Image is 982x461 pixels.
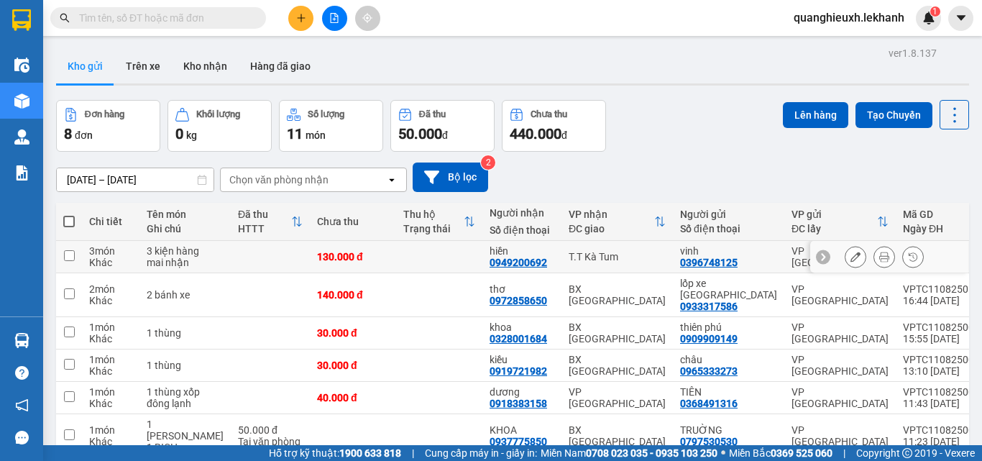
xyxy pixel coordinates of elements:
button: Số lượng11món [279,100,383,152]
div: 1 món [89,354,132,365]
div: 50.000 đ [238,424,303,436]
div: Chọn văn phòng nhận [229,173,329,187]
span: Miền Nam [541,445,717,461]
sup: 2 [481,155,495,170]
img: warehouse-icon [14,333,29,348]
div: 0396748125 [680,257,738,268]
button: Kho gửi [56,49,114,83]
div: T.T Kà Tum [569,251,666,263]
img: warehouse-icon [14,58,29,73]
div: Đơn hàng [85,109,124,119]
div: BX [GEOGRAPHIC_DATA] [569,354,666,377]
div: BX [GEOGRAPHIC_DATA] [569,321,666,344]
div: 130.000 đ [317,251,389,263]
div: Đã thu [419,109,446,119]
div: VP [GEOGRAPHIC_DATA] [791,424,889,447]
div: 0933317586 [680,301,738,312]
div: 0965333273 [680,365,738,377]
div: Tên món [147,209,224,220]
span: 11 [287,125,303,142]
div: 40.000 đ [317,392,389,403]
div: dương [490,386,554,398]
div: Ghi chú [147,223,224,234]
div: VP [GEOGRAPHIC_DATA] [791,354,889,377]
div: 2 bánh xe [147,289,224,301]
th: Toggle SortBy [784,203,896,241]
div: Khác [89,257,132,268]
div: Ngày ĐH [903,223,974,234]
input: Select a date range. [57,168,214,191]
div: 0328001684 [490,333,547,344]
div: 0949200692 [490,257,547,268]
img: warehouse-icon [14,129,29,145]
span: đ [442,129,448,141]
div: Thu hộ [403,209,464,220]
span: ⚪️ [721,450,725,456]
th: Toggle SortBy [561,203,673,241]
img: solution-icon [14,165,29,181]
div: Mã GD [903,209,974,220]
span: 8 [64,125,72,142]
button: Lên hàng [783,102,848,128]
div: BX [GEOGRAPHIC_DATA] [569,424,666,447]
span: copyright [902,448,912,458]
button: Đã thu50.000đ [390,100,495,152]
div: 1 thùng [147,327,224,339]
button: Bộ lọc [413,163,488,192]
div: Chưa thu [531,109,567,119]
div: Sửa đơn hàng [845,246,866,268]
div: Khối lượng [196,109,240,119]
div: lốp xe hải triều [680,278,777,301]
div: 1 món [89,386,132,398]
div: Trạng thái [403,223,464,234]
span: Hỗ trợ kỹ thuật: [269,445,401,461]
div: Số điện thoại [490,224,554,236]
button: caret-down [948,6,973,31]
div: ver 1.8.137 [889,45,937,61]
button: plus [288,6,313,31]
span: 50.000 [398,125,442,142]
div: Số điện thoại [680,223,777,234]
strong: 1900 633 818 [339,447,401,459]
span: 440.000 [510,125,561,142]
div: ĐC giao [569,223,654,234]
span: 0 [175,125,183,142]
span: đơn [75,129,93,141]
strong: 0708 023 035 - 0935 103 250 [586,447,717,459]
span: plus [296,13,306,23]
div: Đã thu [238,209,291,220]
span: message [15,431,29,444]
div: VP [GEOGRAPHIC_DATA] [791,245,889,268]
img: warehouse-icon [14,93,29,109]
span: quanghieuxh.lekhanh [782,9,916,27]
div: kiều [490,354,554,365]
div: BX [GEOGRAPHIC_DATA] [569,283,666,306]
span: aim [362,13,372,23]
button: Hàng đã giao [239,49,322,83]
div: 30.000 đ [317,360,389,371]
button: aim [355,6,380,31]
div: HTTT [238,223,291,234]
div: Chưa thu [317,216,389,227]
span: file-add [329,13,339,23]
div: ĐC lấy [791,223,877,234]
div: Khác [89,365,132,377]
span: Cung cấp máy in - giấy in: [425,445,537,461]
div: 30.000 đ [317,327,389,339]
div: Khác [89,436,132,447]
div: KHOA [490,424,554,436]
div: VP [GEOGRAPHIC_DATA] [791,386,889,409]
span: Miền Bắc [729,445,832,461]
button: Chưa thu440.000đ [502,100,606,152]
div: Người gửi [680,209,777,220]
div: mai nhận [147,257,224,268]
span: question-circle [15,366,29,380]
div: 0368491316 [680,398,738,409]
div: 0919721982 [490,365,547,377]
button: Đơn hàng8đơn [56,100,160,152]
div: 1 thùng xốp đông lạnh [147,386,224,409]
button: file-add [322,6,347,31]
img: icon-new-feature [922,12,935,24]
span: caret-down [955,12,968,24]
button: Kho nhận [172,49,239,83]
